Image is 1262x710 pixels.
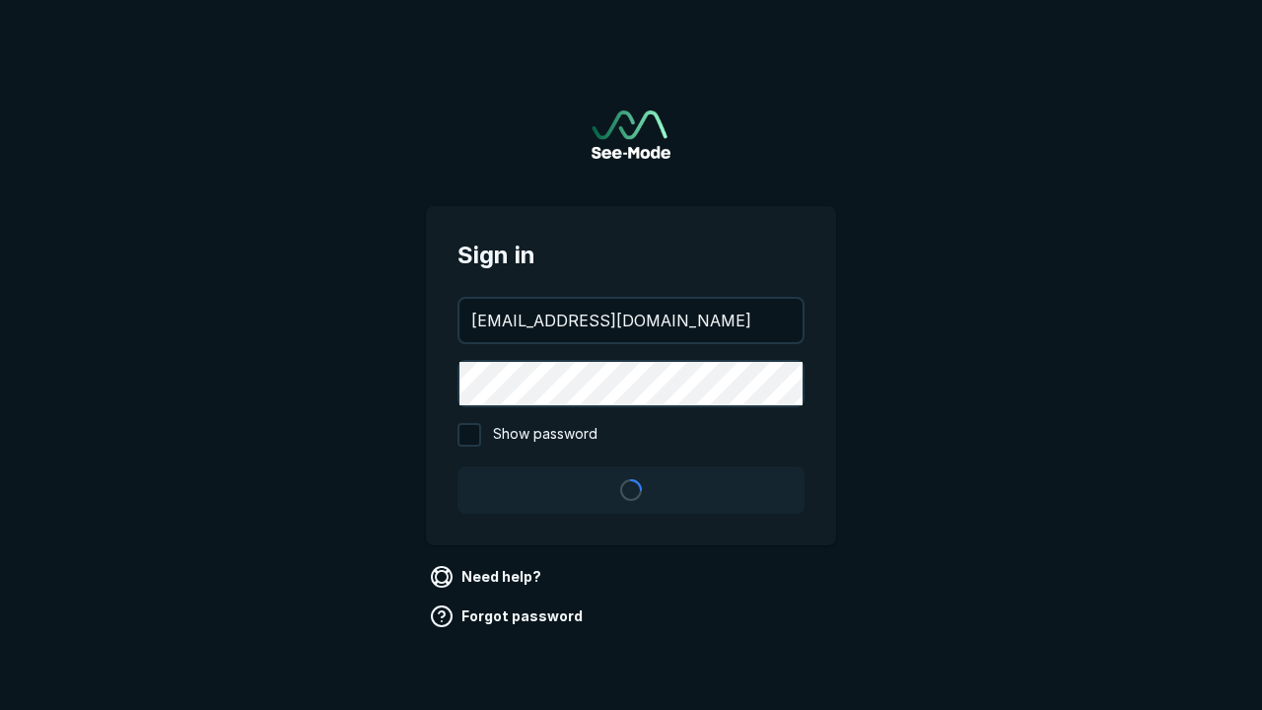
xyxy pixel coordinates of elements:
span: Show password [493,423,597,447]
a: Forgot password [426,601,591,632]
input: your@email.com [459,299,803,342]
a: Need help? [426,561,549,593]
img: See-Mode Logo [592,110,670,159]
span: Sign in [457,238,805,273]
a: Go to sign in [592,110,670,159]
